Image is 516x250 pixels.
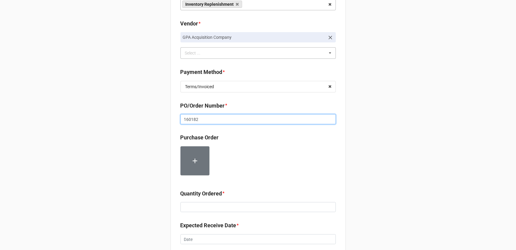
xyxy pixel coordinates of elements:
[182,1,242,8] a: Inventory Replenishment
[185,85,214,89] div: Terms/Invoiced
[180,68,222,76] label: Payment Method
[183,34,325,40] p: GPA Acquisition Company
[180,19,198,28] label: Vendor
[180,189,222,198] label: Quantity Ordered
[183,50,209,57] div: Select ...
[180,234,336,245] input: Date
[180,133,219,142] label: Purchase Order
[180,221,236,230] label: Expected Receive Date
[180,102,225,110] label: PO/Order Number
